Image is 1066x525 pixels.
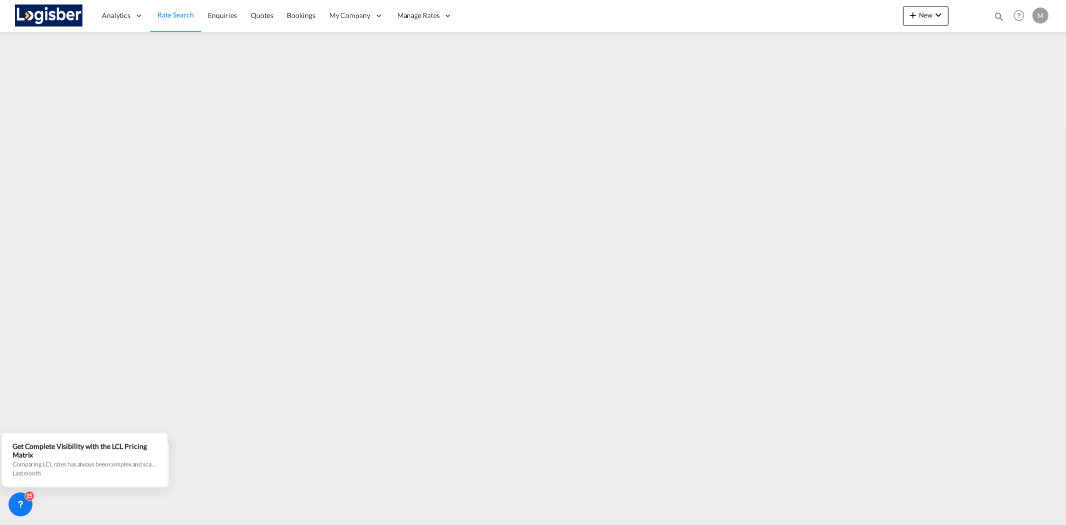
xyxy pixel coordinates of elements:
[907,11,945,19] span: New
[208,11,237,19] span: Enquiries
[329,10,370,20] span: My Company
[994,11,1005,22] md-icon: icon-magnify
[15,4,82,27] img: d7a75e507efd11eebffa5922d020a472.png
[994,11,1005,26] div: icon-magnify
[1033,7,1049,23] div: M
[397,10,440,20] span: Manage Rates
[157,10,194,19] span: Rate Search
[1011,7,1028,24] span: Help
[933,9,945,21] md-icon: icon-chevron-down
[251,11,273,19] span: Quotes
[903,6,949,26] button: icon-plus 400-fgNewicon-chevron-down
[287,11,315,19] span: Bookings
[102,10,130,20] span: Analytics
[907,9,919,21] md-icon: icon-plus 400-fg
[1011,7,1033,25] div: Help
